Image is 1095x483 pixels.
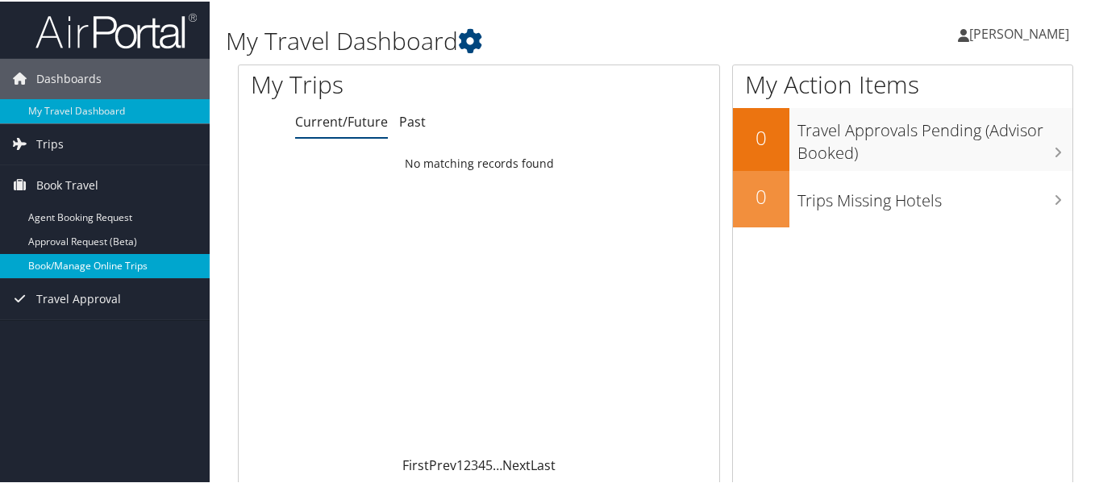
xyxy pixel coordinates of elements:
a: Past [399,111,426,129]
span: Dashboards [36,57,102,98]
span: … [493,455,502,473]
a: Next [502,455,531,473]
h3: Trips Missing Hotels [797,180,1072,210]
a: 3 [471,455,478,473]
h3: Travel Approvals Pending (Advisor Booked) [797,110,1072,163]
a: 2 [464,455,471,473]
h1: My Trips [251,66,507,100]
img: airportal-logo.png [35,10,197,48]
span: Book Travel [36,164,98,204]
a: 4 [478,455,485,473]
a: Prev [429,455,456,473]
a: 1 [456,455,464,473]
h2: 0 [733,123,789,150]
h1: My Action Items [733,66,1072,100]
a: Last [531,455,556,473]
a: 0Trips Missing Hotels [733,169,1072,226]
a: First [402,455,429,473]
a: [PERSON_NAME] [958,8,1085,56]
h2: 0 [733,181,789,209]
span: Travel Approval [36,277,121,318]
span: Trips [36,123,64,163]
a: 0Travel Approvals Pending (Advisor Booked) [733,106,1072,169]
td: No matching records found [239,148,719,177]
a: 5 [485,455,493,473]
span: [PERSON_NAME] [969,23,1069,41]
a: Current/Future [295,111,388,129]
h1: My Travel Dashboard [226,23,799,56]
